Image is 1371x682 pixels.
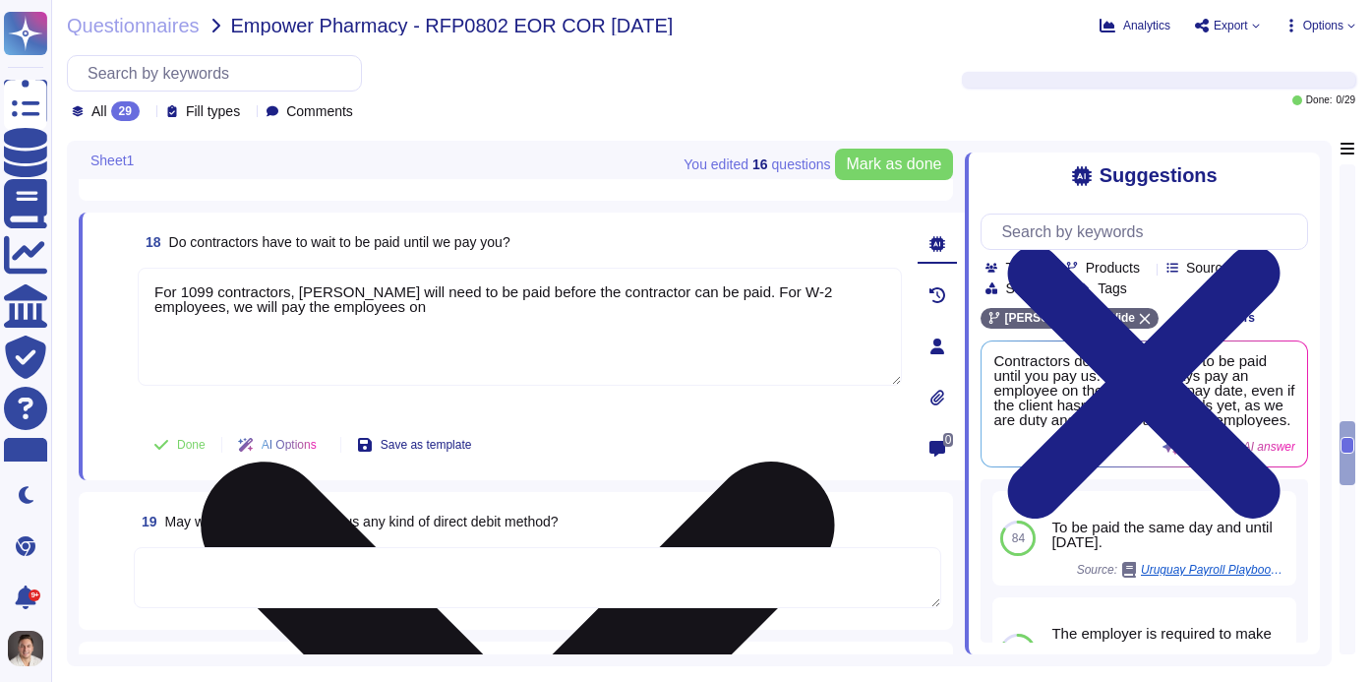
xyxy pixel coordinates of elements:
textarea: For 1099 contractors, [PERSON_NAME] will need to be paid before the contractor can be paid. For W... [138,268,902,386]
span: Mark as done [847,156,942,172]
span: 84 [1012,532,1025,544]
input: Search by keywords [78,56,361,91]
span: Questionnaires [67,16,200,35]
span: Export [1214,20,1248,31]
div: 9+ [29,589,40,601]
b: 16 [752,157,768,171]
input: Search by keywords [991,215,1307,249]
span: Empower Pharmacy - RFP0802 EOR COR [DATE] [231,16,674,35]
span: Fill types [186,104,240,118]
div: 29 [111,101,140,121]
span: Comments [286,104,353,118]
span: Analytics [1123,20,1170,31]
span: All [91,104,107,118]
span: You edited question s [684,157,830,171]
div: The employer is required to make the payments by law. Bank payment files can be prepared for the ... [1051,626,1288,670]
span: Do contractors have to wait to be paid until we pay you? [169,234,510,250]
span: 0 [943,433,954,447]
span: 19 [134,515,157,528]
span: Options [1303,20,1343,31]
img: user [8,631,43,666]
span: Done: [1306,95,1333,105]
button: user [4,627,57,670]
span: 18 [138,235,161,249]
button: Analytics [1100,18,1170,33]
span: 0 / 29 [1337,95,1355,105]
span: Sheet1 [90,154,134,167]
button: Mark as done [835,149,954,180]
